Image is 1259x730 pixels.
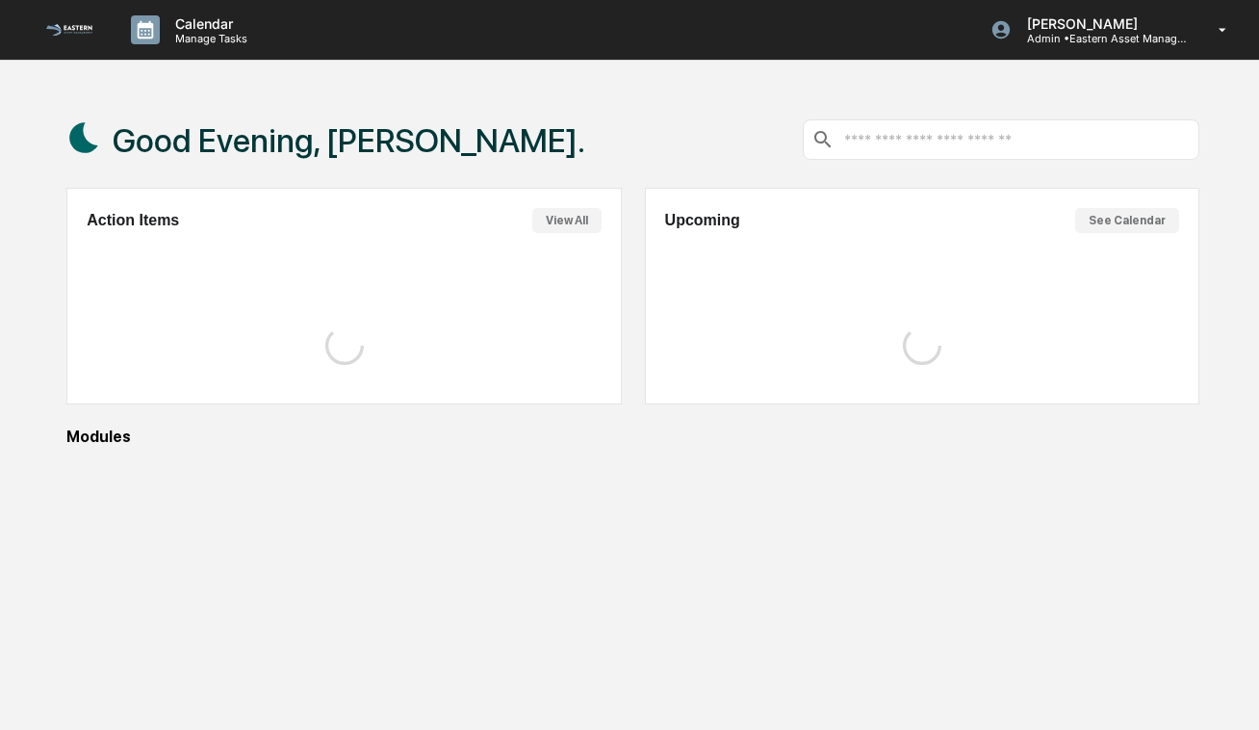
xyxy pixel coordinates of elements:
h1: Good Evening, [PERSON_NAME]. [113,121,585,160]
h2: Upcoming [665,212,740,229]
p: Admin • Eastern Asset Management LLC [1012,32,1191,45]
p: Calendar [160,15,257,32]
p: [PERSON_NAME] [1012,15,1191,32]
div: Modules [66,428,1199,446]
button: View All [532,208,602,233]
p: Manage Tasks [160,32,257,45]
img: logo [46,24,92,36]
button: See Calendar [1075,208,1179,233]
h2: Action Items [87,212,179,229]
